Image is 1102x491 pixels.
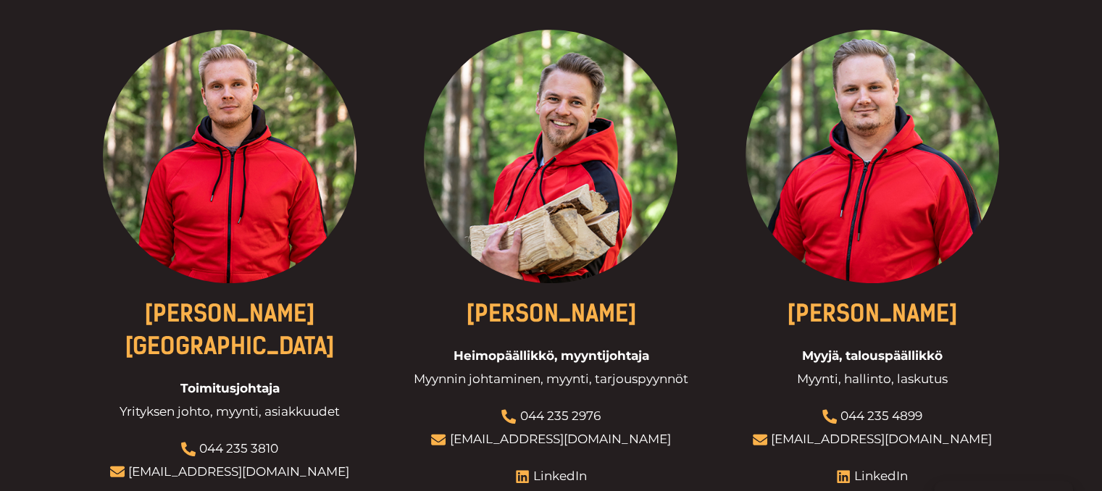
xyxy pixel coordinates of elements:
span: LinkedIn [851,465,908,488]
a: 044 235 4899 [840,408,922,423]
span: Myynnin johtaminen, myynti, tarjouspyynnöt [414,368,688,391]
span: LinkedIn [530,465,587,488]
a: LinkedIn [836,465,908,488]
span: Myynti, hallinto, laskutus [797,368,948,391]
a: [PERSON_NAME][GEOGRAPHIC_DATA] [125,300,335,360]
a: [PERSON_NAME] [787,300,958,327]
span: Yrityksen johto, myynti, asiakkuudet [120,400,340,424]
a: 044 235 3810 [199,441,278,456]
span: Heimopäällikkö, myyntijohtaja [453,345,648,368]
a: [PERSON_NAME] [465,300,636,327]
span: Toimitusjohtaja [180,377,280,400]
a: [EMAIL_ADDRESS][DOMAIN_NAME] [449,432,670,446]
a: LinkedIn [515,465,587,488]
a: [EMAIL_ADDRESS][DOMAIN_NAME] [128,464,349,479]
a: [EMAIL_ADDRESS][DOMAIN_NAME] [771,432,992,446]
span: Myyjä, talouspäällikkö [802,345,943,368]
a: 044 235 2976 [519,408,600,423]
